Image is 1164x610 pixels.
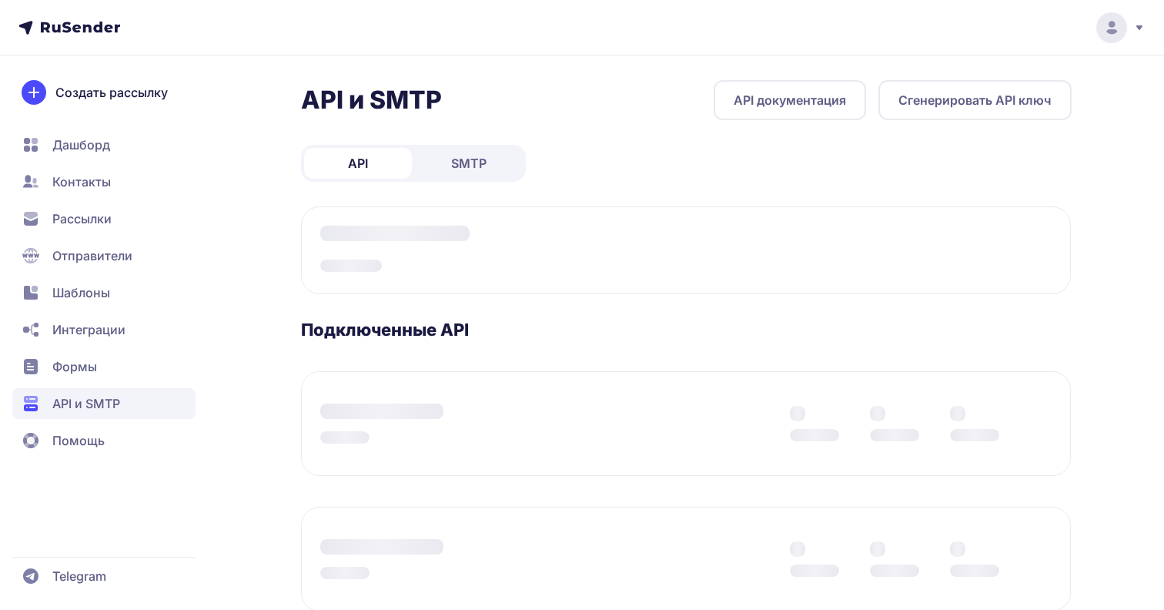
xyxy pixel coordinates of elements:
span: Telegram [52,567,106,585]
span: Формы [52,357,97,376]
span: Помощь [52,431,105,450]
span: Рассылки [52,209,112,228]
span: Создать рассылку [55,83,168,102]
span: API и SMTP [52,394,120,413]
span: Дашборд [52,136,110,154]
h2: API и SMTP [301,85,442,116]
span: SMTP [451,154,487,173]
span: Контакты [52,173,111,191]
a: Telegram [12,561,196,592]
span: API [348,154,368,173]
h3: Подключенные API [301,319,1072,340]
a: SMTP [415,148,523,179]
button: Сгенерировать API ключ [878,80,1072,120]
a: API документация [714,80,866,120]
span: Интеграции [52,320,125,339]
a: API [304,148,412,179]
span: Шаблоны [52,283,110,302]
span: Отправители [52,246,132,265]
